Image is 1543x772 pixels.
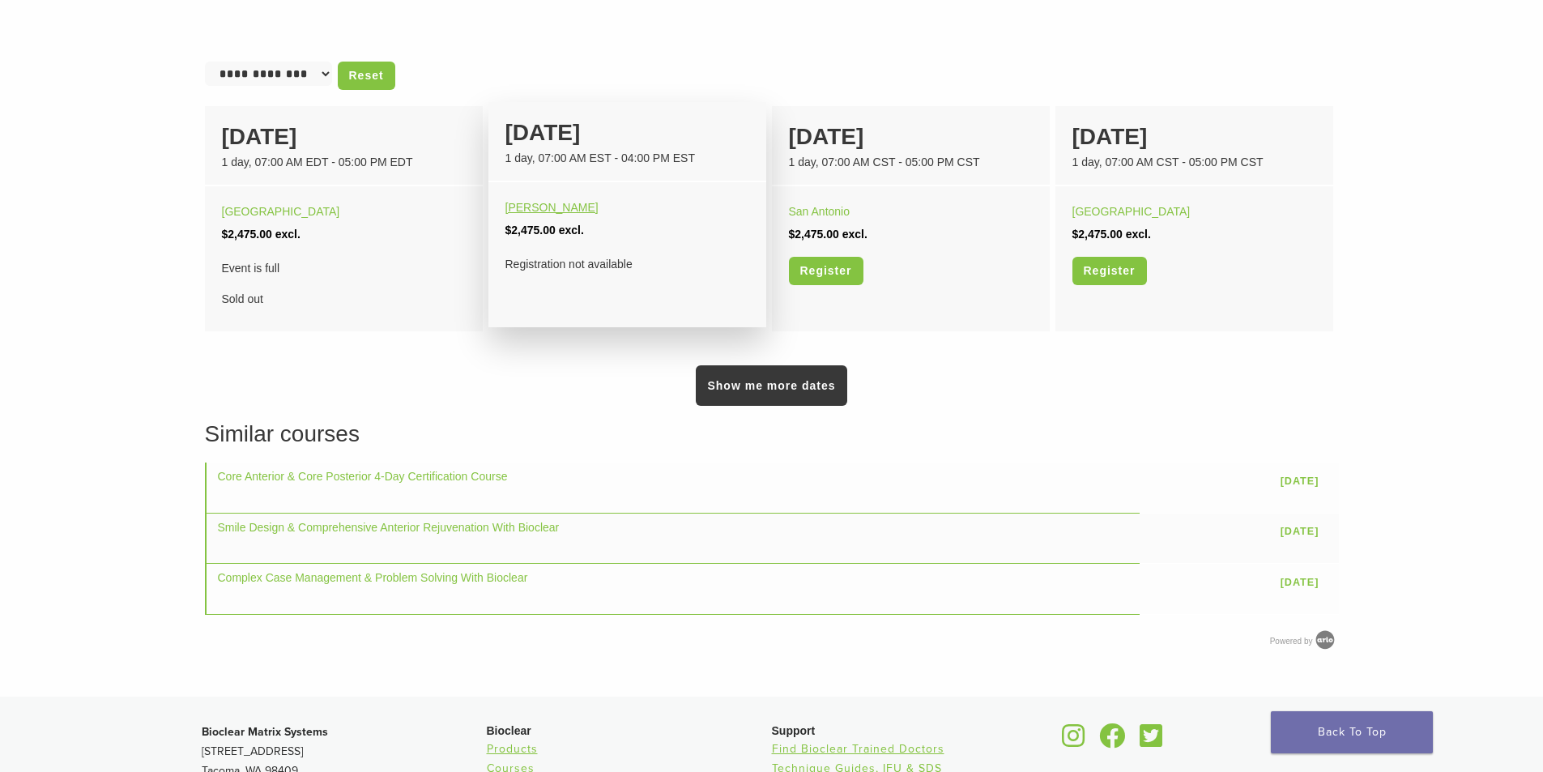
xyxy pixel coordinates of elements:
[789,228,839,241] span: $2,475.00
[1072,120,1316,154] div: [DATE]
[222,257,466,310] div: Sold out
[789,120,1033,154] div: [DATE]
[222,120,466,154] div: [DATE]
[772,742,944,756] a: Find Bioclear Trained Doctors
[1072,154,1316,171] div: 1 day, 07:00 AM CST - 05:00 PM CST
[1271,711,1433,753] a: Back To Top
[1072,257,1147,285] a: Register
[1313,628,1337,652] img: Arlo training & Event Software
[1126,228,1151,241] span: excl.
[218,470,508,483] a: Core Anterior & Core Posterior 4-Day Certification Course
[1272,468,1328,493] a: [DATE]
[505,224,556,237] span: $2,475.00
[1272,569,1328,595] a: [DATE]
[205,417,1339,451] h3: Similar courses
[222,154,466,171] div: 1 day, 07:00 AM EDT - 05:00 PM EDT
[1094,733,1132,749] a: Bioclear
[842,228,867,241] span: excl.
[1072,205,1191,218] a: [GEOGRAPHIC_DATA]
[487,724,531,737] span: Bioclear
[1272,519,1328,544] a: [DATE]
[1057,733,1091,749] a: Bioclear
[338,62,395,90] a: Reset
[218,521,560,534] a: Smile Design & Comprehensive Anterior Rejuvenation With Bioclear
[696,365,846,406] a: Show me more dates
[505,253,749,275] div: Registration not available
[275,228,301,241] span: excl.
[505,150,749,167] div: 1 day, 07:00 AM EST - 04:00 PM EST
[789,257,863,285] a: Register
[505,116,749,150] div: [DATE]
[1270,637,1339,646] a: Powered by
[202,725,328,739] strong: Bioclear Matrix Systems
[222,257,466,279] span: Event is full
[218,571,528,584] a: Complex Case Management & Problem Solving With Bioclear
[789,154,1033,171] div: 1 day, 07:00 AM CST - 05:00 PM CST
[505,201,599,214] a: [PERSON_NAME]
[772,724,816,737] span: Support
[1072,228,1123,241] span: $2,475.00
[559,224,584,237] span: excl.
[789,205,850,218] a: San Antonio
[222,228,272,241] span: $2,475.00
[1135,733,1169,749] a: Bioclear
[222,205,340,218] a: [GEOGRAPHIC_DATA]
[487,742,538,756] a: Products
